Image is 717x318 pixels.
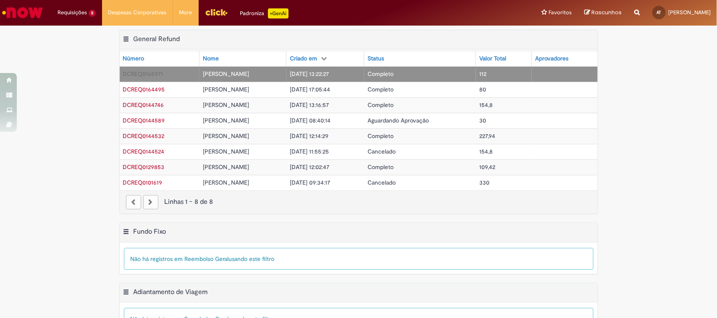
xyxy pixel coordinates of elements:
span: DCREQ0129853 [123,163,165,171]
a: Abrir Registro: DCREQ0164495 [123,86,165,93]
div: Valor Total [479,55,506,63]
p: +GenAi [268,8,289,18]
span: 80 [479,86,486,93]
img: click_logo_yellow_360x200.png [205,6,228,18]
span: 154,8 [479,148,493,155]
span: Rascunhos [591,8,622,16]
div: Status [368,55,384,63]
nav: paginação [120,190,598,214]
span: Favoritos [549,8,572,17]
button: General Refund Menu de contexto [123,35,130,46]
a: Abrir Registro: DCREQ0144589 [123,117,165,124]
span: [PERSON_NAME] [203,86,249,93]
span: [DATE] 13:16:57 [290,101,329,109]
span: [PERSON_NAME] [203,117,249,124]
span: [DATE] 11:55:25 [290,148,329,155]
a: Abrir Registro: DCREQ0129853 [123,163,165,171]
span: DCREQ0144589 [123,117,165,124]
span: Completo [368,163,394,171]
span: [DATE] 12:14:29 [290,132,328,140]
span: Cancelado [368,148,396,155]
a: Abrir Registro: DCREQ0144532 [123,132,165,140]
span: Despesas Corporativas [108,8,167,17]
span: usando este filtro [229,255,275,263]
span: Completo [368,101,394,109]
div: Linhas 1 − 8 de 8 [126,197,591,207]
span: DCREQ0144746 [123,101,164,109]
span: 112 [479,70,486,78]
div: Nome [203,55,219,63]
span: [PERSON_NAME] [203,163,249,171]
span: [PERSON_NAME] [203,148,249,155]
span: DCREQ0165971 [123,70,163,78]
div: Número [123,55,144,63]
span: 330 [479,179,489,186]
img: ServiceNow [1,4,44,21]
a: Abrir Registro: DCREQ0101619 [123,179,163,186]
span: [PERSON_NAME] [203,70,249,78]
span: DCREQ0101619 [123,179,163,186]
span: Cancelado [368,179,396,186]
span: 109,42 [479,163,495,171]
h2: Fundo Fixo [134,227,166,236]
a: Abrir Registro: DCREQ0144524 [123,148,165,155]
span: 154,8 [479,101,493,109]
span: Requisições [58,8,87,17]
span: [DATE] 08:40:14 [290,117,331,124]
span: Aguardando Aprovação [368,117,429,124]
div: Criado em [290,55,317,63]
span: DCREQ0164495 [123,86,165,93]
span: [PERSON_NAME] [203,132,249,140]
span: [DATE] 13:22:27 [290,70,329,78]
a: Rascunhos [584,9,622,17]
span: DCREQ0144524 [123,148,165,155]
button: Adiantamento de Viagem Menu de contexto [123,288,130,299]
span: Completo [368,132,394,140]
span: 30 [479,117,486,124]
span: [PERSON_NAME] [203,179,249,186]
span: Completo [368,70,394,78]
span: 227,94 [479,132,495,140]
span: [DATE] 17:05:44 [290,86,330,93]
span: More [179,8,192,17]
span: AT [657,10,662,15]
h2: Adiantamento de Viagem [134,288,208,296]
span: 5 [89,10,96,17]
span: [PERSON_NAME] [203,101,249,109]
a: Abrir Registro: DCREQ0144746 [123,101,164,109]
h2: General Refund [134,35,180,43]
a: Abrir Registro: DCREQ0165971 [123,70,163,78]
span: Completo [368,86,394,93]
div: Aprovadores [535,55,568,63]
span: [DATE] 12:02:47 [290,163,329,171]
span: DCREQ0144532 [123,132,165,140]
span: [DATE] 09:34:17 [290,179,330,186]
div: Padroniza [240,8,289,18]
span: [PERSON_NAME] [668,9,711,16]
button: Fundo Fixo Menu de contexto [123,227,130,238]
div: Não há registros em Reembolso Geral [124,248,594,270]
